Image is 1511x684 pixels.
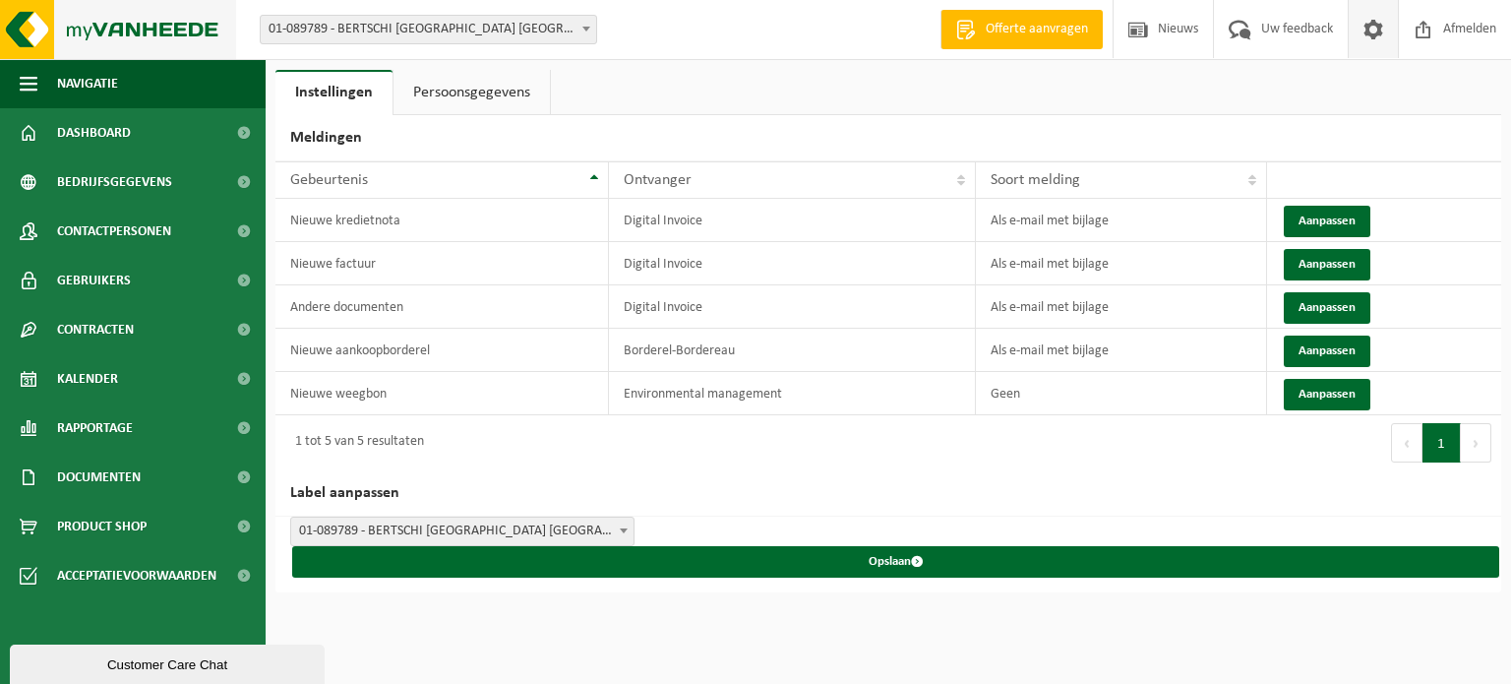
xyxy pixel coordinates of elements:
td: Nieuwe kredietnota [275,199,609,242]
button: Aanpassen [1284,336,1370,367]
td: Environmental management [609,372,976,415]
span: Soort melding [991,172,1080,188]
span: 01-089789 - BERTSCHI BELGIUM NV - ANTWERPEN [260,15,597,44]
span: Contactpersonen [57,207,171,256]
td: Andere documenten [275,285,609,329]
div: 1 tot 5 van 5 resultaten [285,425,424,461]
span: Dashboard [57,108,131,157]
span: Navigatie [57,59,118,108]
td: Nieuwe aankoopborderel [275,329,609,372]
td: Nieuwe weegbon [275,372,609,415]
span: 01-089789 - BERTSCHI BELGIUM NV - ANTWERPEN [291,518,634,545]
span: Offerte aanvragen [981,20,1093,39]
td: Nieuwe factuur [275,242,609,285]
td: Digital Invoice [609,242,976,285]
span: Gebeurtenis [290,172,368,188]
td: Als e-mail met bijlage [976,242,1267,285]
button: Aanpassen [1284,249,1370,280]
button: Opslaan [292,546,1499,578]
span: Kalender [57,354,118,404]
td: Als e-mail met bijlage [976,285,1267,329]
td: Borderel-Bordereau [609,329,976,372]
span: 01-089789 - BERTSCHI BELGIUM NV - ANTWERPEN [290,517,635,546]
td: Geen [976,372,1267,415]
h2: Label aanpassen [275,470,1501,517]
button: Next [1461,423,1491,463]
span: Rapportage [57,404,133,453]
span: Documenten [57,453,141,502]
a: Instellingen [275,70,393,115]
span: Product Shop [57,502,147,551]
span: Gebruikers [57,256,131,305]
span: Acceptatievoorwaarden [57,551,216,600]
iframe: chat widget [10,641,329,684]
td: Als e-mail met bijlage [976,199,1267,242]
td: Digital Invoice [609,285,976,329]
button: Previous [1391,423,1422,463]
button: 1 [1422,423,1461,463]
h2: Meldingen [275,115,1501,161]
button: Aanpassen [1284,379,1370,410]
span: 01-089789 - BERTSCHI BELGIUM NV - ANTWERPEN [261,16,596,43]
a: Persoonsgegevens [393,70,550,115]
button: Aanpassen [1284,206,1370,237]
button: Aanpassen [1284,292,1370,324]
span: Contracten [57,305,134,354]
span: Bedrijfsgegevens [57,157,172,207]
td: Digital Invoice [609,199,976,242]
a: Offerte aanvragen [940,10,1103,49]
span: Ontvanger [624,172,692,188]
td: Als e-mail met bijlage [976,329,1267,372]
